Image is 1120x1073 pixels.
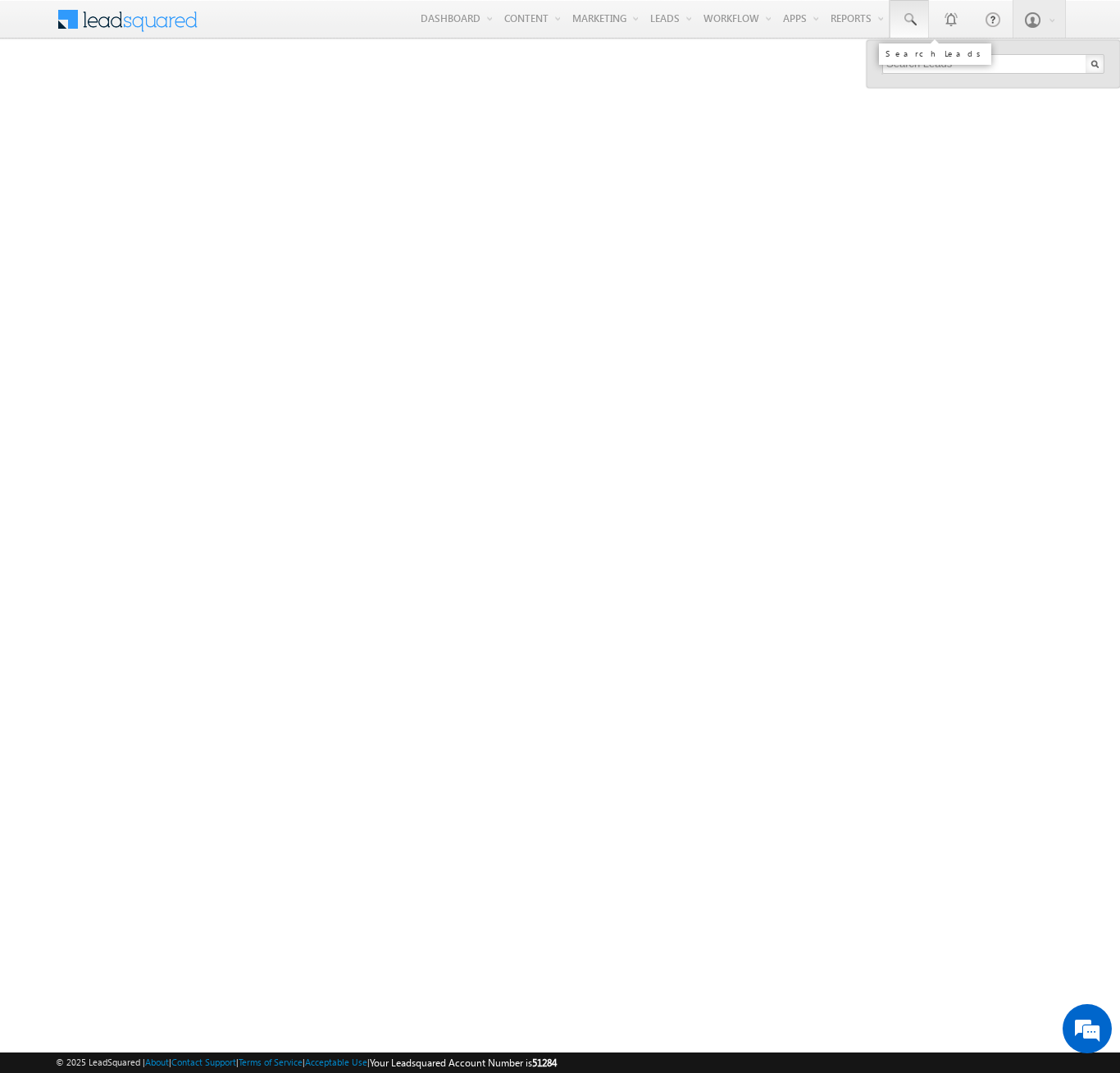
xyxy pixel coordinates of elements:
div: Search Leads [886,48,985,58]
a: Contact Support [171,1057,236,1067]
span: 51284 [532,1057,557,1069]
a: Terms of Service [239,1057,303,1067]
a: About [145,1057,169,1067]
span: © 2025 LeadSquared | | | | | [56,1055,557,1071]
span: Your Leadsquared Account Number is [370,1057,557,1069]
a: Acceptable Use [305,1057,367,1067]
